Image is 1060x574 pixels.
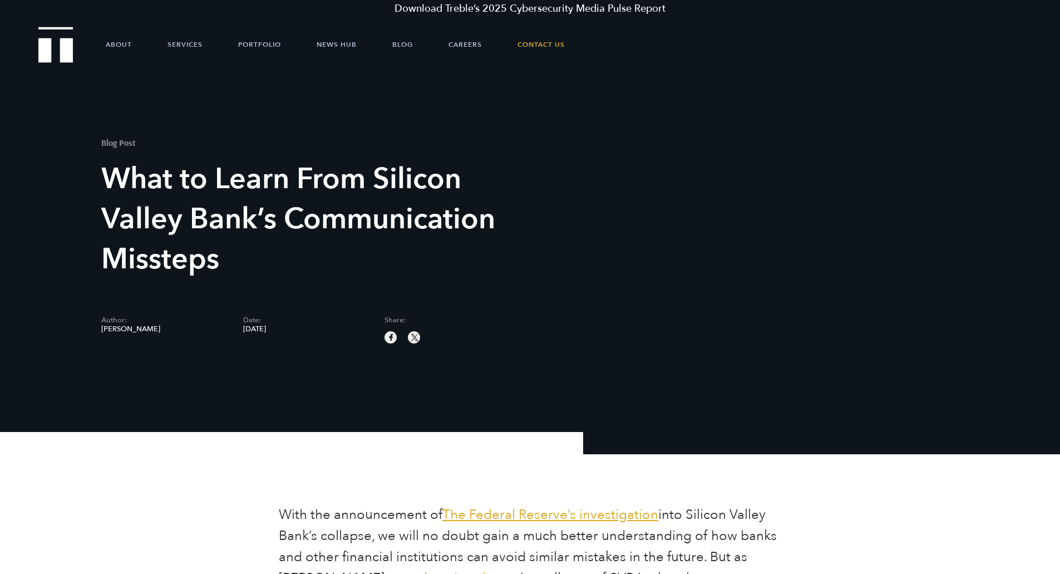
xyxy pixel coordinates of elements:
[386,332,396,342] img: facebook sharing button
[384,317,510,324] span: Share:
[392,28,413,61] a: Blog
[101,159,526,279] h1: What to Learn From Silicon Valley Bank’s Communication Missteps
[167,28,203,61] a: Services
[317,28,357,61] a: News Hub
[101,317,226,324] span: Author:
[106,28,132,61] a: About
[39,28,72,62] a: Treble Homepage
[38,27,73,62] img: Treble logo
[410,332,420,342] img: twitter sharing button
[101,326,226,333] span: [PERSON_NAME]
[238,28,281,61] a: Portfolio
[442,506,658,524] a: The Federal Reserve’s investigation
[448,28,482,61] a: Careers
[517,28,565,61] a: Contact Us
[101,137,136,148] mark: Blog Post
[243,317,368,324] span: Date:
[243,326,368,333] span: [DATE]
[279,506,442,524] span: With the announcement of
